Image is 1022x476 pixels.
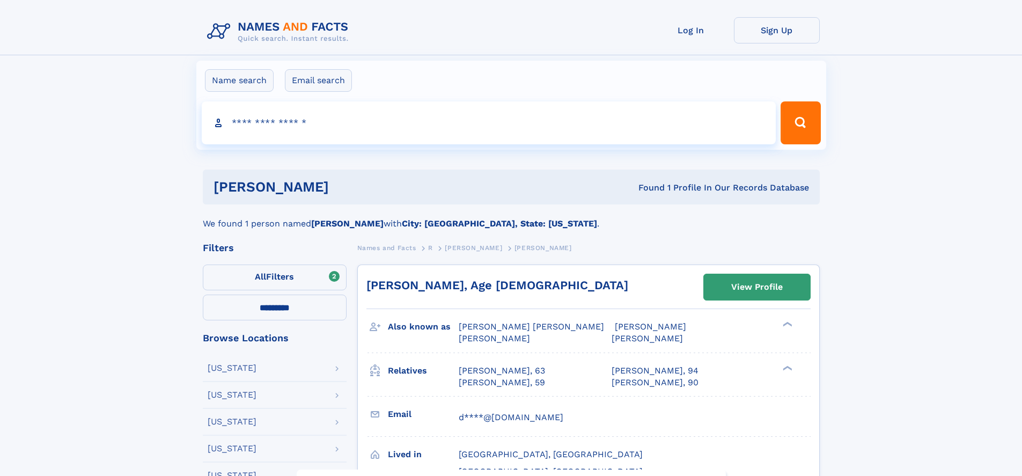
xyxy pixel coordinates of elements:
[285,69,352,92] label: Email search
[203,17,357,46] img: Logo Names and Facts
[459,377,545,389] a: [PERSON_NAME], 59
[203,333,347,343] div: Browse Locations
[459,449,643,459] span: [GEOGRAPHIC_DATA], [GEOGRAPHIC_DATA]
[388,405,459,423] h3: Email
[612,377,699,389] a: [PERSON_NAME], 90
[202,101,776,144] input: search input
[428,241,433,254] a: R
[781,101,820,144] button: Search Button
[208,418,256,426] div: [US_STATE]
[612,333,683,343] span: [PERSON_NAME]
[311,218,384,229] b: [PERSON_NAME]
[445,244,502,252] span: [PERSON_NAME]
[203,243,347,253] div: Filters
[366,279,628,292] a: [PERSON_NAME], Age [DEMOGRAPHIC_DATA]
[208,444,256,453] div: [US_STATE]
[459,333,530,343] span: [PERSON_NAME]
[205,69,274,92] label: Name search
[208,364,256,372] div: [US_STATE]
[357,241,416,254] a: Names and Facts
[388,445,459,464] h3: Lived in
[731,275,783,299] div: View Profile
[459,321,604,332] span: [PERSON_NAME] [PERSON_NAME]
[615,321,686,332] span: [PERSON_NAME]
[428,244,433,252] span: R
[514,244,572,252] span: [PERSON_NAME]
[203,204,820,230] div: We found 1 person named with .
[459,365,545,377] a: [PERSON_NAME], 63
[648,17,734,43] a: Log In
[214,180,484,194] h1: [PERSON_NAME]
[208,391,256,399] div: [US_STATE]
[780,364,793,371] div: ❯
[445,241,502,254] a: [PERSON_NAME]
[255,272,266,282] span: All
[402,218,597,229] b: City: [GEOGRAPHIC_DATA], State: [US_STATE]
[780,321,793,328] div: ❯
[734,17,820,43] a: Sign Up
[388,362,459,380] h3: Relatives
[612,365,699,377] a: [PERSON_NAME], 94
[388,318,459,336] h3: Also known as
[483,182,809,194] div: Found 1 Profile In Our Records Database
[203,265,347,290] label: Filters
[704,274,810,300] a: View Profile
